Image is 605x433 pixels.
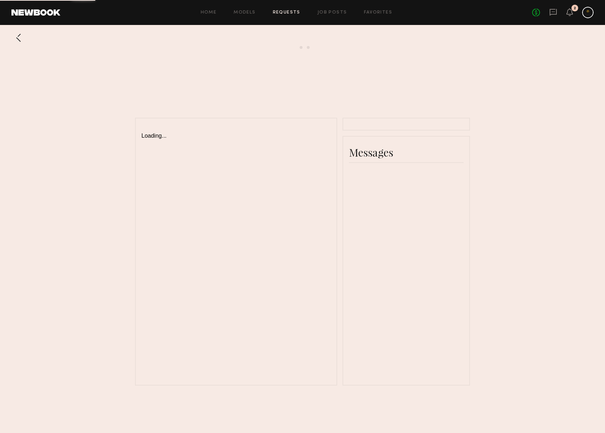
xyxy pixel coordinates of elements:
[201,10,217,15] a: Home
[273,10,300,15] a: Requests
[349,145,464,159] div: Messages
[364,10,392,15] a: Favorites
[141,124,331,139] div: Loading...
[574,6,576,10] div: 2
[317,10,347,15] a: Job Posts
[234,10,255,15] a: Models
